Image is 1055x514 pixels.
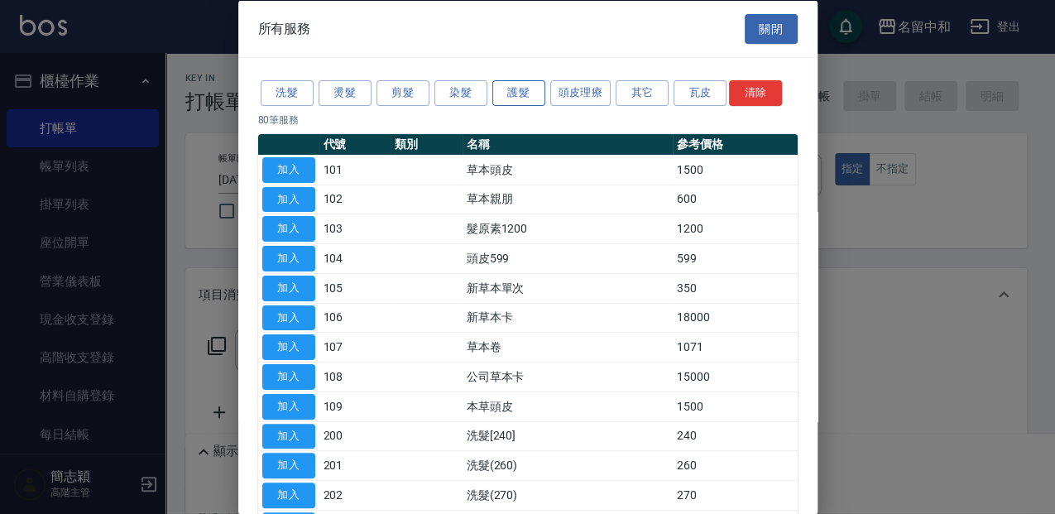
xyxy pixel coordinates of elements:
td: 頭皮599 [463,243,674,273]
td: 18000 [673,303,797,333]
span: 所有服務 [258,20,311,36]
td: 200 [319,421,391,451]
button: 加入 [262,423,315,449]
td: 105 [319,273,391,303]
button: 加入 [262,246,315,271]
button: 加入 [262,483,315,508]
th: 代號 [319,133,391,155]
td: 106 [319,303,391,333]
td: 洗髮(260) [463,450,674,480]
p: 80 筆服務 [258,112,798,127]
button: 染髮 [434,80,487,106]
td: 洗髮[240] [463,421,674,451]
button: 加入 [262,364,315,390]
td: 102 [319,185,391,214]
td: 髮原素1200 [463,214,674,243]
button: 洗髮 [261,80,314,106]
button: 護髮 [492,80,545,106]
td: 270 [673,480,797,510]
button: 加入 [262,156,315,182]
td: 202 [319,480,391,510]
td: 350 [673,273,797,303]
button: 清除 [729,80,782,106]
td: 101 [319,155,391,185]
td: 15000 [673,362,797,392]
td: 草本親朋 [463,185,674,214]
td: 1200 [673,214,797,243]
td: 600 [673,185,797,214]
button: 加入 [262,305,315,330]
button: 加入 [262,186,315,212]
button: 燙髮 [319,80,372,106]
td: 103 [319,214,391,243]
td: 599 [673,243,797,273]
button: 加入 [262,453,315,478]
button: 剪髮 [376,80,429,106]
button: 加入 [262,216,315,242]
th: 名稱 [463,133,674,155]
th: 參考價格 [673,133,797,155]
td: 201 [319,450,391,480]
td: 1500 [673,392,797,421]
td: 洗髮(270) [463,480,674,510]
td: 104 [319,243,391,273]
th: 類別 [391,133,463,155]
button: 其它 [616,80,669,106]
td: 本草頭皮 [463,392,674,421]
td: 108 [319,362,391,392]
td: 107 [319,332,391,362]
button: 頭皮理療 [550,80,611,106]
td: 260 [673,450,797,480]
button: 加入 [262,393,315,419]
button: 瓦皮 [674,80,727,106]
button: 加入 [262,334,315,360]
td: 草本卷 [463,332,674,362]
td: 1500 [673,155,797,185]
td: 公司草本卡 [463,362,674,392]
td: 109 [319,392,391,421]
td: 240 [673,421,797,451]
button: 關閉 [745,13,798,44]
td: 新草本單次 [463,273,674,303]
button: 加入 [262,275,315,300]
td: 新草本卡 [463,303,674,333]
td: 草本頭皮 [463,155,674,185]
td: 1071 [673,332,797,362]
